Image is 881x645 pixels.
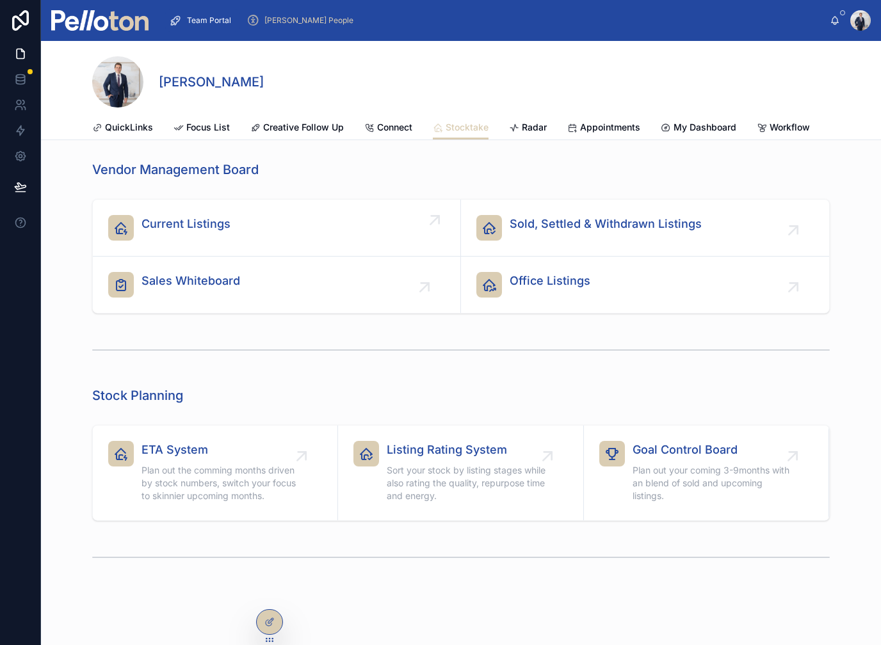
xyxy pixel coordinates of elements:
a: Goal Control BoardPlan out your coming 3-9months with an blend of sold and upcoming listings. [584,426,829,520]
a: Creative Follow Up [250,116,344,141]
a: Radar [509,116,547,141]
span: QuickLinks [105,121,153,134]
span: Plan out your coming 3-9months with an blend of sold and upcoming listings. [633,464,793,502]
a: ETA SystemPlan out the comming months driven by stock numbers, switch your focus to skinnier upco... [93,426,338,520]
span: Sold, Settled & Withdrawn Listings [510,215,702,233]
img: App logo [51,10,149,31]
a: QuickLinks [92,116,153,141]
span: Team Portal [187,15,231,26]
span: Listing Rating System [387,441,547,459]
span: ETA System [141,441,302,459]
a: Appointments [567,116,640,141]
span: [PERSON_NAME] People [264,15,353,26]
span: Connect [377,121,412,134]
span: Plan out the comming months driven by stock numbers, switch your focus to skinnier upcoming months. [141,464,302,502]
span: Radar [522,121,547,134]
h1: Stock Planning [92,386,183,404]
a: [PERSON_NAME] People [243,9,362,32]
span: Creative Follow Up [263,121,344,134]
span: Stocktake [446,121,489,134]
h1: Vendor Management Board [92,161,259,179]
a: Workflow [757,116,810,141]
a: Office Listings [461,257,829,313]
a: Team Portal [165,9,240,32]
a: Sold, Settled & Withdrawn Listings [461,200,829,257]
span: Sales Whiteboard [141,272,240,290]
a: Stocktake [433,116,489,140]
span: Workflow [770,121,810,134]
a: Listing Rating SystemSort your stock by listing stages while also rating the quality, repurpose t... [338,426,583,520]
a: Sales Whiteboard [93,257,461,313]
span: Office Listings [510,272,590,290]
a: Focus List [174,116,230,141]
span: My Dashboard [674,121,736,134]
span: Appointments [580,121,640,134]
span: Current Listings [141,215,230,233]
a: Connect [364,116,412,141]
div: scrollable content [159,6,830,35]
span: Focus List [186,121,230,134]
h1: [PERSON_NAME] [159,73,264,91]
span: Goal Control Board [633,441,793,459]
a: Current Listings [93,200,461,257]
span: Sort your stock by listing stages while also rating the quality, repurpose time and energy. [387,464,547,502]
a: My Dashboard [661,116,736,141]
